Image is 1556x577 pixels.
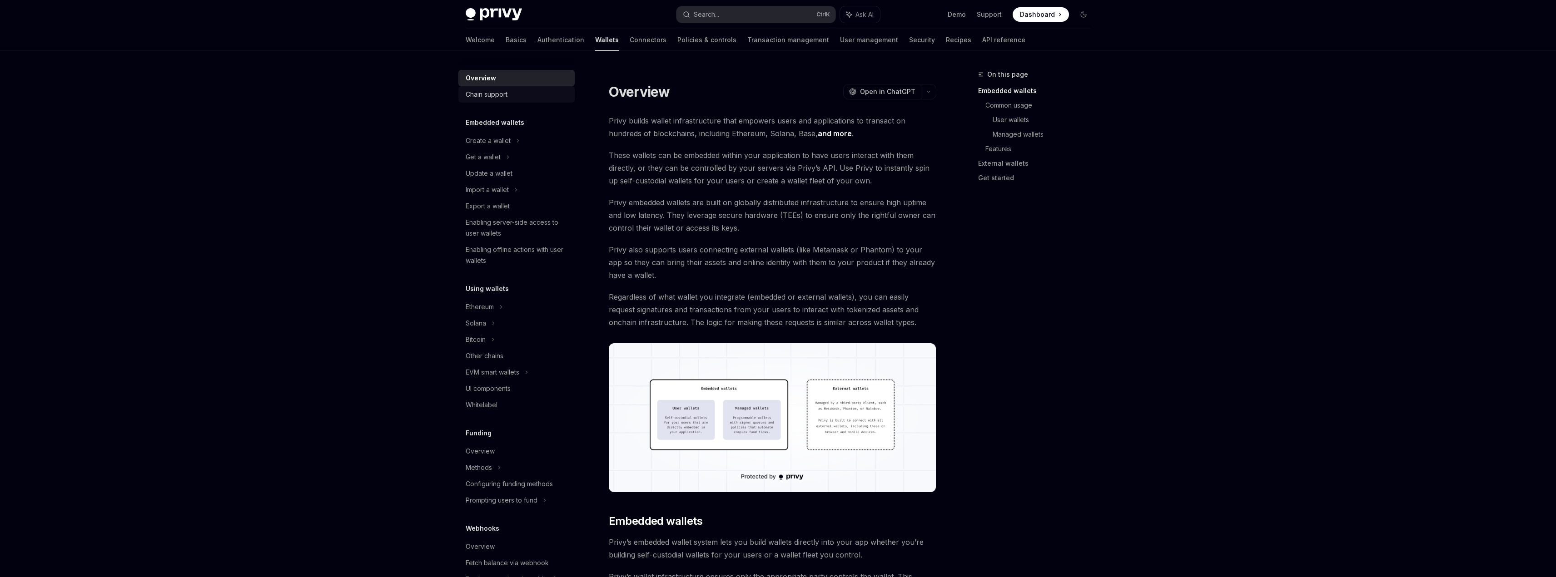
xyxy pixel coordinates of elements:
div: Whitelabel [466,399,497,410]
button: Open in ChatGPT [843,84,921,99]
a: Welcome [466,29,495,51]
a: Enabling offline actions with user wallets [458,242,575,269]
a: Wallets [595,29,619,51]
span: Privy’s embedded wallet system lets you build wallets directly into your app whether you’re build... [609,536,936,561]
a: Support [977,10,1002,19]
a: Demo [948,10,966,19]
a: Whitelabel [458,397,575,413]
div: Configuring funding methods [466,478,553,489]
a: Overview [458,538,575,555]
span: Regardless of what wallet you integrate (embedded or external wallets), you can easily request si... [609,291,936,329]
a: Configuring funding methods [458,476,575,492]
img: dark logo [466,8,522,21]
div: EVM smart wallets [466,367,519,378]
a: Other chains [458,348,575,364]
a: Export a wallet [458,198,575,214]
div: Methods [466,462,492,473]
div: Chain support [466,89,507,100]
div: Ethereum [466,301,494,312]
h5: Webhooks [466,523,499,534]
div: Overview [466,73,496,84]
span: Privy also supports users connecting external wallets (like Metamask or Phantom) to your app so t... [609,243,936,281]
a: Security [909,29,935,51]
span: Dashboard [1020,10,1055,19]
h5: Using wallets [466,283,509,294]
span: Ask AI [855,10,874,19]
div: Overview [466,541,495,552]
a: Embedded wallets [978,84,1098,98]
div: Other chains [466,350,503,361]
div: Bitcoin [466,334,486,345]
a: Managed wallets [993,127,1098,142]
span: These wallets can be embedded within your application to have users interact with them directly, ... [609,149,936,187]
a: Transaction management [747,29,829,51]
div: Enabling server-side access to user wallets [466,217,569,239]
a: Get started [978,171,1098,185]
a: UI components [458,380,575,397]
a: Enabling server-side access to user wallets [458,214,575,242]
div: Prompting users to fund [466,495,537,506]
div: Solana [466,318,486,329]
a: Policies & controls [677,29,736,51]
span: Embedded wallets [609,514,702,528]
a: Authentication [537,29,584,51]
h5: Embedded wallets [466,117,524,128]
div: Search... [694,9,719,20]
span: Privy builds wallet infrastructure that empowers users and applications to transact on hundreds o... [609,114,936,140]
span: Privy embedded wallets are built on globally distributed infrastructure to ensure high uptime and... [609,196,936,234]
a: Connectors [630,29,666,51]
a: Common usage [985,98,1098,113]
div: Overview [466,446,495,457]
div: Get a wallet [466,152,501,163]
span: Open in ChatGPT [860,87,915,96]
a: and more [818,129,852,138]
div: UI components [466,383,511,394]
a: External wallets [978,156,1098,171]
img: images/walletoverview.png [609,343,936,492]
a: Update a wallet [458,165,575,182]
a: API reference [982,29,1025,51]
button: Search...CtrlK [676,6,835,23]
a: Basics [506,29,527,51]
button: Toggle dark mode [1076,7,1091,22]
div: Create a wallet [466,135,511,146]
h1: Overview [609,84,670,100]
h5: Funding [466,428,492,439]
a: Chain support [458,86,575,103]
div: Export a wallet [466,201,510,212]
button: Ask AI [840,6,880,23]
span: Ctrl K [816,11,830,18]
a: User wallets [993,113,1098,127]
a: User management [840,29,898,51]
a: Recipes [946,29,971,51]
div: Fetch balance via webhook [466,557,549,568]
div: Update a wallet [466,168,512,179]
div: Import a wallet [466,184,509,195]
span: On this page [987,69,1028,80]
a: Features [985,142,1098,156]
a: Fetch balance via webhook [458,555,575,571]
a: Overview [458,70,575,86]
a: Overview [458,443,575,459]
div: Enabling offline actions with user wallets [466,244,569,266]
a: Dashboard [1013,7,1069,22]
